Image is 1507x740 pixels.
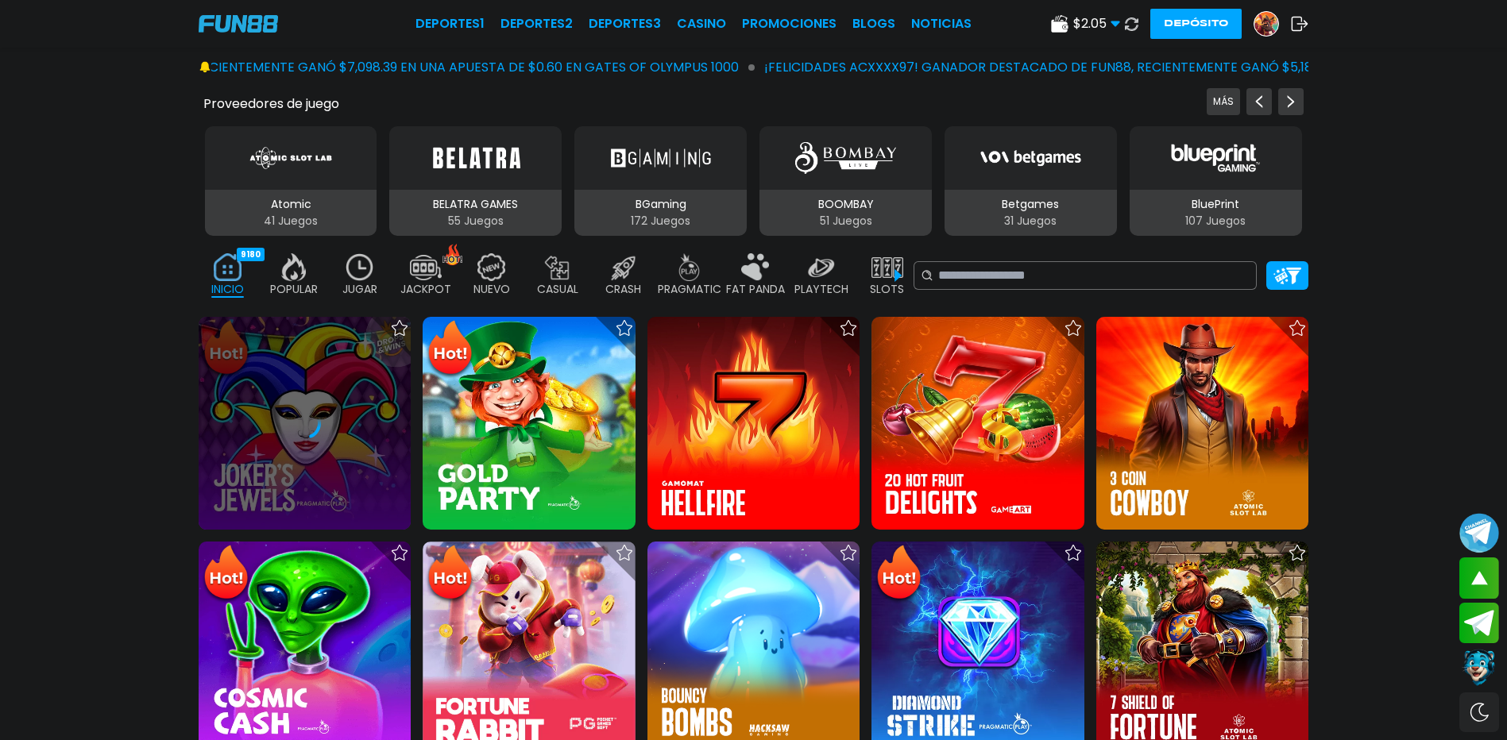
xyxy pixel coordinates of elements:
img: jackpot_off.webp [410,253,442,281]
span: $ 2.05 [1073,14,1120,33]
p: 31 Juegos [945,213,1117,229]
button: Contact customer service [1459,647,1499,688]
p: PRAGMATIC [658,281,721,298]
a: NOTICIAS [911,14,972,33]
img: BluePrint [1165,136,1265,180]
p: JACKPOT [400,281,451,298]
p: 41 Juegos [205,213,377,229]
div: Switch theme [1459,692,1499,732]
a: Deportes2 [500,14,573,33]
img: popular_off.webp [278,253,310,281]
button: Previous providers [1246,88,1272,115]
img: BOOMBAY [795,136,895,180]
a: Deportes3 [589,14,661,33]
img: Company Logo [199,15,278,33]
button: Atomic [199,125,384,237]
p: POPULAR [270,281,318,298]
p: BluePrint [1130,196,1302,213]
p: SLOTS [870,281,904,298]
a: CASINO [677,14,726,33]
button: Proveedores de juego [203,95,339,112]
img: Avatar [1254,12,1278,36]
p: CRASH [605,281,641,298]
img: Hot [424,318,476,380]
button: Join telegram channel [1459,512,1499,553]
img: Platform Filter [1273,268,1301,284]
p: Atomic [205,196,377,213]
p: INICIO [211,281,244,298]
button: Join telegram [1459,603,1499,644]
img: Betgames [980,136,1080,180]
p: CASUAL [537,281,578,298]
button: scroll up [1459,557,1499,599]
button: Previous providers [1207,88,1240,115]
p: BGaming [574,196,747,213]
p: FAT PANDA [726,281,785,298]
img: playtech_off.webp [806,253,837,281]
a: Promociones [742,14,837,33]
p: 51 Juegos [759,213,932,229]
a: Avatar [1254,11,1291,37]
img: fat_panda_off.webp [740,253,771,281]
img: Hot [200,543,252,605]
img: home_active.webp [212,253,244,281]
button: Betgames [938,125,1123,237]
img: casual_off.webp [542,253,574,281]
button: BELATRA GAMES [383,125,568,237]
img: Atomic [246,136,335,180]
img: 3 Coin Cowboy [1096,317,1308,529]
button: Booming Games [1308,125,1493,237]
p: BELATRA GAMES [389,196,562,213]
p: BOOMBAY [759,196,932,213]
button: BluePrint [1123,125,1308,237]
p: PLAYTECH [794,281,848,298]
img: 20 Hot Fruit Delights [871,317,1084,529]
p: 55 Juegos [389,213,562,229]
a: Deportes1 [415,14,485,33]
img: Gold Party [423,317,635,529]
img: Hot [873,543,925,605]
img: Hellfire [647,317,860,529]
button: Depósito [1150,9,1242,39]
img: new_off.webp [476,253,508,281]
img: crash_off.webp [608,253,640,281]
img: BGaming [611,136,711,180]
img: recent_off.webp [344,253,376,281]
p: NUEVO [473,281,510,298]
button: Next providers [1278,88,1304,115]
p: 172 Juegos [574,213,747,229]
img: hot [442,244,462,265]
p: Betgames [945,196,1117,213]
button: BOOMBAY [753,125,938,237]
img: Hot [424,543,476,605]
img: pragmatic_off.webp [674,253,705,281]
p: JUGAR [342,281,377,298]
img: BELATRA GAMES [426,136,526,180]
button: BGaming [568,125,753,237]
div: 9180 [237,248,265,261]
img: slots_off.webp [871,253,903,281]
a: BLOGS [852,14,895,33]
p: 107 Juegos [1130,213,1302,229]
